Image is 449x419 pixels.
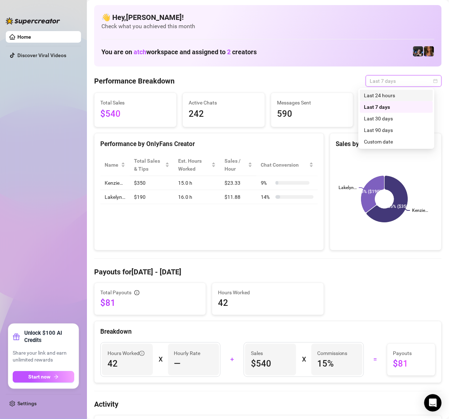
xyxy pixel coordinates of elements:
td: 16.0 h [174,190,220,204]
div: Last 30 days [360,113,433,124]
span: Messages Sent [277,99,347,107]
span: 42 [108,358,147,370]
td: $23.33 [220,176,257,190]
span: Payouts [393,350,429,358]
span: Active Chats [189,99,259,107]
div: Last 7 days [364,103,429,111]
span: gift [13,333,20,341]
span: Last 7 days [370,76,437,86]
span: $540 [251,358,290,370]
span: 2 [227,48,231,56]
span: 15 % [317,358,357,370]
th: Sales / Hour [220,154,257,176]
span: Name [105,161,119,169]
span: $540 [100,107,171,121]
span: 242 [189,107,259,121]
text: Kenzie… [412,208,428,213]
div: = [368,354,383,365]
div: Performance by OnlyFans Creator [100,139,318,149]
span: Share your link and earn unlimited rewards [13,350,74,364]
img: Kenzie [424,46,434,56]
div: Open Intercom Messenger [424,394,442,412]
span: 590 [277,107,347,121]
article: Hourly Rate [174,350,200,358]
span: Total Sales & Tips [134,157,164,173]
span: $81 [393,358,429,370]
div: Last 24 hours [360,90,433,101]
span: Total Sales [100,99,171,107]
span: Sales / Hour [224,157,247,173]
span: Total Payouts [100,289,131,297]
span: Check what you achieved this month [101,22,435,30]
td: 15.0 h [174,176,220,190]
span: 9 % [261,179,273,187]
td: Kenzie… [100,176,130,190]
span: atch [134,48,146,56]
th: Name [100,154,130,176]
div: Last 7 days [360,101,433,113]
button: Start nowarrow-right [13,371,74,383]
div: Last 90 days [360,124,433,136]
span: Start now [29,374,51,380]
div: Custom date [364,138,429,146]
div: Last 90 days [364,126,429,134]
span: Sales [251,350,290,358]
span: — [174,358,181,370]
span: 42 [218,298,318,309]
div: + [225,354,239,365]
div: Sales by OnlyFans Creator [336,139,436,149]
th: Total Sales & Tips [130,154,174,176]
span: calendar [433,79,438,83]
div: Breakdown [100,327,436,337]
h4: Performance Breakdown [94,76,175,86]
div: X [159,354,162,365]
div: X [302,354,306,365]
img: Lakelyn [413,46,423,56]
span: $81 [100,298,200,309]
td: Lakelyn… [100,190,130,204]
h1: You are on workspace and assigned to creators [101,48,257,56]
a: Settings [17,401,37,407]
td: $190 [130,190,174,204]
article: Commissions [317,350,348,358]
span: 14 % [261,193,273,201]
span: info-circle [139,351,144,356]
span: Hours Worked [108,350,144,358]
span: Hours Worked [218,289,318,297]
span: info-circle [134,290,139,295]
div: Est. Hours Worked [178,157,210,173]
strong: Unlock $100 AI Credits [24,330,74,344]
img: logo-BBDzfeDw.svg [6,17,60,25]
span: Chat Conversion [261,161,308,169]
h4: Activity [94,399,442,410]
h4: 👋 Hey, [PERSON_NAME] ! [101,12,435,22]
td: $350 [130,176,174,190]
a: Discover Viral Videos [17,52,66,58]
span: arrow-right [54,375,59,380]
div: Custom date [360,136,433,147]
div: Last 30 days [364,115,429,123]
a: Home [17,34,31,40]
td: $11.88 [220,190,257,204]
div: Last 24 hours [364,91,429,99]
h4: Payouts for [DATE] - [DATE] [94,267,442,277]
text: Lakelyn… [339,185,357,191]
th: Chat Conversion [257,154,318,176]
